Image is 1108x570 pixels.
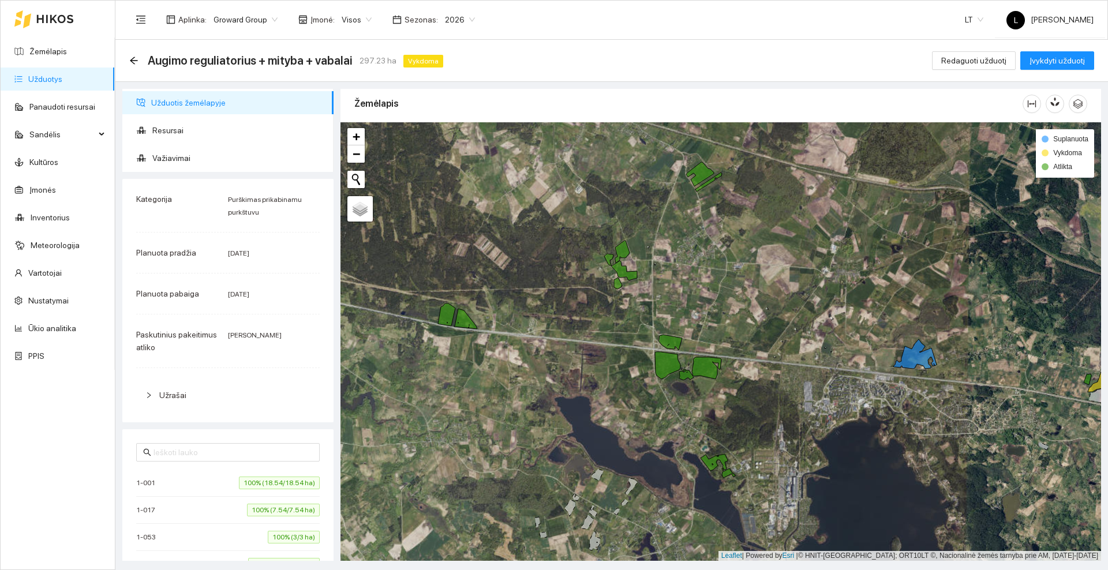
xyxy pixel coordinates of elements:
span: Visos [342,11,372,28]
span: + [353,129,360,144]
span: Kategorija [136,194,172,204]
a: Ūkio analitika [28,324,76,333]
span: Aplinka : [178,13,207,26]
span: Atlikta [1053,163,1072,171]
span: 100% (3/3 ha) [268,531,320,543]
a: Vartotojai [28,268,62,277]
span: layout [166,15,175,24]
span: | [796,552,798,560]
span: calendar [392,15,402,24]
a: Zoom in [347,128,365,145]
span: arrow-left [129,56,138,65]
span: Suplanuota [1053,135,1088,143]
button: column-width [1023,95,1041,113]
div: Užrašai [136,382,320,408]
span: 100% (7.54/7.54 ha) [247,504,320,516]
input: Ieškoti lauko [154,446,313,459]
a: Zoom out [347,145,365,163]
a: PPIS [28,351,44,361]
span: 1-017 [136,504,161,516]
a: Užduotys [28,74,62,84]
span: LT [965,11,983,28]
a: Inventorius [31,213,70,222]
div: Žemėlapis [354,87,1023,120]
span: column-width [1023,99,1040,108]
a: Leaflet [721,552,742,560]
a: Panaudoti resursai [29,102,95,111]
span: Važiavimai [152,147,324,170]
span: Užduotis žemėlapyje [151,91,324,114]
span: Vykdoma [403,55,443,67]
span: [PERSON_NAME] [228,331,282,339]
button: menu-fold [129,8,152,31]
span: right [145,392,152,399]
span: shop [298,15,308,24]
div: | Powered by © HNIT-[GEOGRAPHIC_DATA]; ORT10LT ©, Nacionalinė žemės tarnyba prie AM, [DATE]-[DATE] [718,551,1101,561]
span: Planuota pradžia [136,248,196,257]
a: Esri [783,552,795,560]
a: Layers [347,196,373,222]
span: Sezonas : [405,13,438,26]
span: Užrašai [159,391,186,400]
span: [DATE] [228,290,249,298]
span: 100% (18.54/18.54 ha) [239,477,320,489]
span: Groward Group [214,11,278,28]
span: Augimo reguliatorius + mityba + vabalai [148,51,353,70]
span: Paskutinius pakeitimus atliko [136,330,217,352]
span: Redaguoti užduotį [941,54,1006,67]
button: Redaguoti užduotį [932,51,1016,70]
a: Įmonės [29,185,56,194]
span: [DATE] [228,249,249,257]
span: 297.23 ha [360,54,396,67]
span: Įvykdyti užduotį [1030,54,1085,67]
span: Purškimas prikabinamu purkštuvu [228,196,302,216]
span: Vykdoma [1053,149,1082,157]
span: 2026 [445,11,475,28]
a: Redaguoti užduotį [932,56,1016,65]
span: Resursai [152,119,324,142]
span: Sandėlis [29,123,95,146]
a: Nustatymai [28,296,69,305]
span: 1-053 [136,531,162,543]
span: Įmonė : [310,13,335,26]
span: Planuota pabaiga [136,289,199,298]
span: 1-001 [136,477,161,489]
button: Initiate a new search [347,171,365,188]
div: Atgal [129,56,138,66]
button: Įvykdyti užduotį [1020,51,1094,70]
a: Meteorologija [31,241,80,250]
span: 1-062 [136,558,161,570]
a: Kultūros [29,157,58,167]
span: menu-fold [136,14,146,25]
a: Žemėlapis [29,47,67,56]
span: [PERSON_NAME] [1006,15,1094,24]
span: search [143,448,151,456]
span: L [1014,11,1018,29]
span: − [353,147,360,161]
